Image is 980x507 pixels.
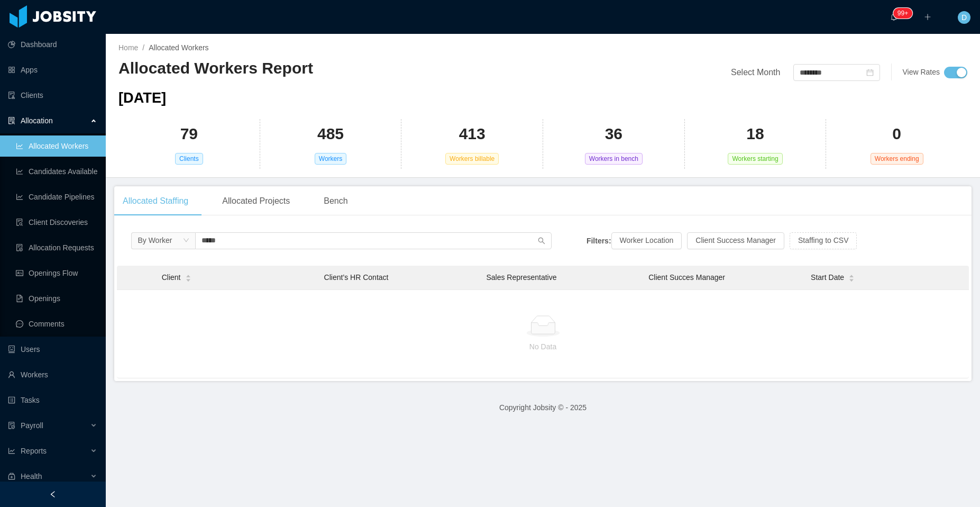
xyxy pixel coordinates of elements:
h2: 0 [892,123,901,145]
span: Workers in bench [585,153,643,165]
a: icon: idcardOpenings Flow [16,262,97,284]
a: icon: appstoreApps [8,59,97,80]
div: Allocated Staffing [114,186,197,216]
span: Client’s HR Contact [324,273,389,282]
i: icon: line-chart [8,447,15,455]
span: Allocated Workers [149,43,208,52]
i: icon: plus [924,13,931,21]
p: No Data [125,341,960,352]
span: Start Date [811,272,844,283]
h2: 79 [180,123,198,145]
span: Workers billable [445,153,499,165]
a: icon: messageComments [16,313,97,334]
div: Sort [848,273,855,280]
span: Reports [21,447,47,455]
span: Client Succes Manager [648,273,725,282]
i: icon: bell [890,13,897,21]
h2: 36 [605,123,622,145]
footer: Copyright Jobsity © - 2025 [106,390,980,426]
span: Clients [175,153,203,165]
i: icon: caret-down [849,277,855,280]
a: icon: profileTasks [8,390,97,411]
span: Select Month [731,68,780,77]
a: icon: line-chartCandidate Pipelines [16,186,97,207]
h2: 18 [746,123,764,145]
i: icon: caret-up [849,274,855,277]
span: Workers [315,153,346,165]
span: [DATE] [118,89,166,106]
span: Workers ending [871,153,923,165]
div: Bench [315,186,356,216]
i: icon: calendar [866,69,874,76]
h2: 485 [317,123,344,145]
strong: Filters: [587,236,611,245]
span: Health [21,472,42,481]
i: icon: file-protect [8,422,15,429]
a: Home [118,43,138,52]
button: Staffing to CSV [790,232,857,249]
div: Sort [185,273,191,280]
span: Workers starting [728,153,782,165]
span: Allocation [21,116,53,125]
div: By Worker [138,232,172,248]
i: icon: caret-down [185,277,191,280]
i: icon: down [183,237,189,245]
i: icon: search [538,237,545,245]
i: icon: medicine-box [8,473,15,480]
span: View Rates [902,68,940,76]
span: Payroll [21,421,43,430]
button: Worker Location [611,232,682,249]
h2: Allocated Workers Report [118,58,543,79]
i: icon: caret-up [185,274,191,277]
a: icon: line-chartAllocated Workers [16,135,97,157]
sup: 333 [893,8,912,19]
i: icon: solution [8,117,15,124]
button: Client Success Manager [687,232,784,249]
h2: 413 [459,123,486,145]
div: Allocated Projects [214,186,298,216]
a: icon: auditClients [8,85,97,106]
span: / [142,43,144,52]
a: icon: file-searchClient Discoveries [16,212,97,233]
a: icon: userWorkers [8,364,97,385]
a: icon: file-textOpenings [16,288,97,309]
a: icon: file-doneAllocation Requests [16,237,97,258]
a: icon: pie-chartDashboard [8,34,97,55]
span: D [961,11,967,24]
span: Sales Representative [486,273,556,282]
span: Client [162,272,181,283]
a: icon: line-chartCandidates Available [16,161,97,182]
a: icon: robotUsers [8,339,97,360]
